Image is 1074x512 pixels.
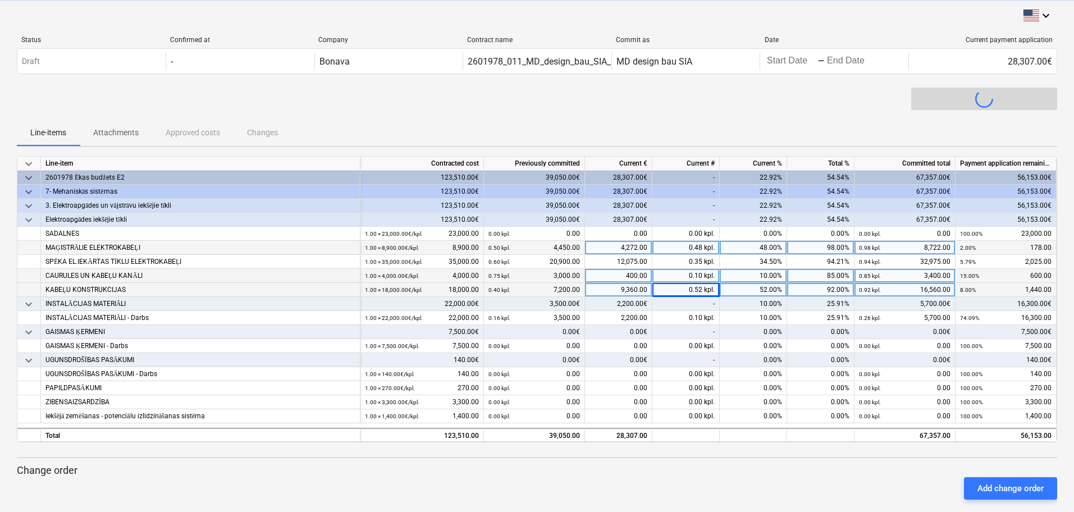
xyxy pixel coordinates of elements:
small: 0.26 kpl. [859,315,881,321]
div: 3,500.00 [488,311,580,325]
div: 0.00% [787,395,854,409]
div: 0.00% [787,353,854,367]
small: 1.00 × 1,400.00€ / kpl. [365,413,419,419]
div: 0.00 [585,409,652,423]
div: 48.00% [720,241,787,255]
div: 0.00€ [484,325,585,339]
div: - [652,185,720,199]
div: 1,400.00 [960,409,1052,423]
div: 178.00 [960,241,1052,255]
div: 0.00 [859,339,950,353]
div: 0.00€ [854,353,956,367]
span: keyboard_arrow_down [22,185,35,199]
small: 100.00% [960,413,982,419]
button: Add change order [964,477,1057,500]
small: 1.00 × 22,000.00€ / kpl. [365,315,423,321]
div: Bonava [319,56,350,67]
div: 28,307.00€ [585,213,652,227]
div: 270.00 [365,381,479,395]
small: 0.98 kpl. [859,245,881,251]
div: 400.00 [585,269,652,283]
span: keyboard_arrow_down [22,354,35,367]
div: SADALNES [45,227,355,241]
div: 4,450.00 [488,241,580,255]
span: keyboard_arrow_down [22,171,35,185]
div: 67,357.00€ [854,199,956,213]
div: 0.00€ [484,353,585,367]
div: 0.00 [585,381,652,395]
div: 140.00€ [956,353,1057,367]
div: 3,500.00€ [484,297,585,311]
div: UGUNSDROŠĪBAS PASĀKUMI - Darbs [45,367,355,381]
div: - [171,56,173,67]
div: Status [21,36,161,44]
div: 39,050.00 [488,429,580,443]
small: 0.94 kpl. [859,259,881,265]
div: 18,000.00 [365,283,479,297]
span: keyboard_arrow_down [22,199,35,213]
small: 0.00 kpl. [859,413,881,419]
div: Total [41,428,360,442]
small: 74.09% [960,315,979,321]
div: INSTALĀCIJAS MATERIĀLI [45,297,355,311]
div: 0.00% [720,227,787,241]
div: - [652,213,720,227]
div: 23,000.00 [365,227,479,241]
span: keyboard_arrow_down [22,213,35,227]
div: 12,075.00 [585,255,652,269]
div: 0.00% [720,353,787,367]
small: 100.00% [960,343,982,349]
div: - [652,199,720,213]
div: 0.35 kpl. [652,255,720,269]
div: Current # [652,157,720,171]
div: Commit as [616,36,756,44]
div: 35,000.00 [365,255,479,269]
div: 0.00% [787,325,854,339]
small: 0.00 kpl. [859,231,881,237]
small: 100.00% [960,231,982,237]
div: 3. Elektroapgādes un vājstrāvu iekšējie tīkli [45,199,355,213]
small: 100.00% [960,371,982,377]
div: 28,307.00€ [908,52,1057,70]
div: 8,900.00 [365,241,479,255]
div: 0.00% [787,381,854,395]
div: Previously committed [484,157,585,171]
div: 22,000.00€ [360,297,484,311]
div: PAPILDPASĀKUMI [45,381,355,395]
p: Change order [17,464,1057,477]
div: 54.54% [787,199,854,213]
small: 0.00 kpl. [488,343,510,349]
small: 0.92 kpl. [859,287,881,293]
div: Current % [720,157,787,171]
div: 28,307.00€ [585,171,652,185]
div: 10.00% [720,297,787,311]
div: 600.00 [960,269,1052,283]
div: 67,357.00€ [854,213,956,227]
div: 56,153.00€ [956,185,1057,199]
small: 0.85 kpl. [859,273,881,279]
div: 22.92% [720,213,787,227]
small: 1.00 × 8,900.00€ / kpl. [365,245,419,251]
small: 1.00 × 23,000.00€ / kpl. [365,231,423,237]
div: 0.00% [720,367,787,381]
div: 0.00€ [585,325,652,339]
div: 3,400.00 [859,269,950,283]
i: keyboard_arrow_down [1039,9,1053,22]
div: - [817,58,825,65]
div: 123,510.00€ [360,199,484,213]
div: 7,500.00 [960,339,1052,353]
div: 39,050.00€ [484,199,585,213]
div: 140.00 [960,367,1052,381]
small: 15.00% [960,273,979,279]
div: 9,360.00 [585,283,652,297]
small: 0.16 kpl. [488,315,510,321]
small: 0.00 kpl. [488,413,510,419]
div: 2,200.00€ [585,297,652,311]
small: 1.00 × 3,300.00€ / kpl. [365,399,419,405]
span: keyboard_arrow_down [22,157,35,171]
div: Line-item [41,157,360,171]
div: 0.00 kpl. [652,381,720,395]
small: 100.00% [960,385,982,391]
div: Total % [787,157,854,171]
div: 0.00% [720,339,787,353]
